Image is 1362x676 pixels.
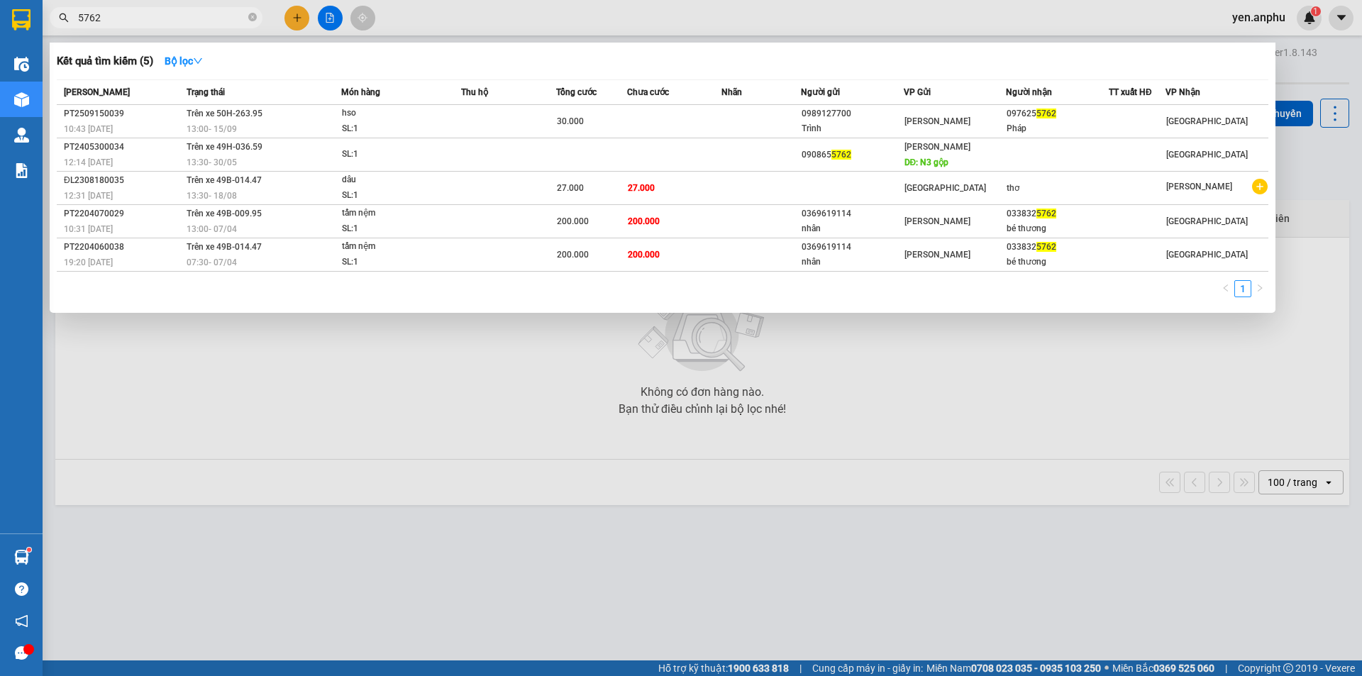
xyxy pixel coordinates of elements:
[193,56,203,66] span: down
[64,206,182,221] div: PT2204070029
[187,124,237,134] span: 13:00 - 15/09
[1166,250,1248,260] span: [GEOGRAPHIC_DATA]
[12,9,31,31] img: logo-vxr
[64,224,113,234] span: 10:31 [DATE]
[15,646,28,660] span: message
[1256,284,1264,292] span: right
[802,121,903,136] div: Trình
[187,257,237,267] span: 07:30 - 07/04
[1234,280,1251,297] li: 1
[341,87,380,97] span: Món hàng
[64,257,113,267] span: 19:20 [DATE]
[165,55,203,67] strong: Bộ lọc
[557,216,589,226] span: 200.000
[1006,87,1052,97] span: Người nhận
[14,163,29,178] img: solution-icon
[14,92,29,107] img: warehouse-icon
[187,87,225,97] span: Trạng thái
[557,250,589,260] span: 200.000
[1036,209,1056,218] span: 5762
[1007,240,1108,255] div: 033832
[1251,280,1268,297] button: right
[64,124,113,134] span: 10:43 [DATE]
[64,157,113,167] span: 12:14 [DATE]
[557,116,584,126] span: 30.000
[1007,221,1108,236] div: bé thương
[1007,206,1108,221] div: 033832
[802,221,903,236] div: nhân
[342,147,448,162] div: SL: 1
[1166,116,1248,126] span: [GEOGRAPHIC_DATA]
[64,140,182,155] div: PT2405300034
[248,11,257,25] span: close-circle
[802,148,903,162] div: 090865
[1007,255,1108,270] div: bé thương
[153,50,214,72] button: Bộ lọcdown
[627,87,669,97] span: Chưa cước
[64,173,182,188] div: ĐL2308180035
[904,142,970,152] span: [PERSON_NAME]
[187,242,262,252] span: Trên xe 49B-014.47
[556,87,597,97] span: Tổng cước
[721,87,742,97] span: Nhãn
[904,116,970,126] span: [PERSON_NAME]
[1036,109,1056,118] span: 5762
[904,216,970,226] span: [PERSON_NAME]
[64,87,130,97] span: [PERSON_NAME]
[1007,106,1108,121] div: 097625
[64,106,182,121] div: PT2509150039
[342,255,448,270] div: SL: 1
[1166,87,1200,97] span: VP Nhận
[1222,284,1230,292] span: left
[1166,182,1232,192] span: [PERSON_NAME]
[187,191,237,201] span: 13:30 - 18/08
[831,150,851,160] span: 5762
[461,87,488,97] span: Thu hộ
[187,224,237,234] span: 13:00 - 07/04
[342,106,448,121] div: hso
[187,157,237,167] span: 13:30 - 30/05
[14,57,29,72] img: warehouse-icon
[802,255,903,270] div: nhân
[248,13,257,21] span: close-circle
[187,175,262,185] span: Trên xe 49B-014.47
[1007,121,1108,136] div: Pháp
[1166,216,1248,226] span: [GEOGRAPHIC_DATA]
[628,183,655,193] span: 27.000
[14,550,29,565] img: warehouse-icon
[802,240,903,255] div: 0369619114
[1235,281,1251,297] a: 1
[1109,87,1152,97] span: TT xuất HĐ
[342,239,448,255] div: tấm nệm
[342,221,448,237] div: SL: 1
[628,250,660,260] span: 200.000
[64,240,182,255] div: PT2204060038
[78,10,245,26] input: Tìm tên, số ĐT hoặc mã đơn
[1251,280,1268,297] li: Next Page
[187,142,262,152] span: Trên xe 49H-036.59
[1007,181,1108,196] div: thơ
[1166,150,1248,160] span: [GEOGRAPHIC_DATA]
[628,216,660,226] span: 200.000
[802,106,903,121] div: 0989127700
[904,87,931,97] span: VP Gửi
[557,183,584,193] span: 27.000
[187,109,262,118] span: Trên xe 50H-263.95
[342,172,448,188] div: dâu
[1217,280,1234,297] li: Previous Page
[59,13,69,23] span: search
[27,548,31,552] sup: 1
[904,157,949,167] span: DĐ: N3 gộp
[1252,179,1268,194] span: plus-circle
[57,54,153,69] h3: Kết quả tìm kiếm ( 5 )
[1036,242,1056,252] span: 5762
[14,128,29,143] img: warehouse-icon
[187,209,262,218] span: Trên xe 49B-009.95
[904,183,986,193] span: [GEOGRAPHIC_DATA]
[342,188,448,204] div: SL: 1
[15,582,28,596] span: question-circle
[342,121,448,137] div: SL: 1
[1217,280,1234,297] button: left
[802,206,903,221] div: 0369619114
[801,87,840,97] span: Người gửi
